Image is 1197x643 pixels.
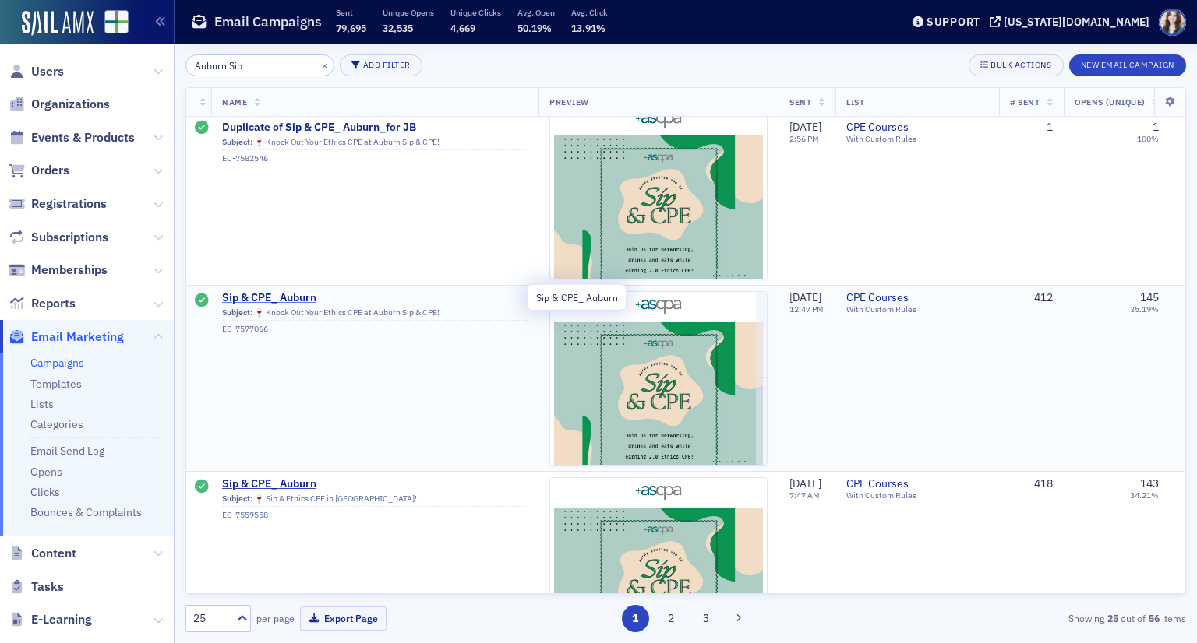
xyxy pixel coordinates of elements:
[256,611,295,625] label: per page
[789,134,819,145] time: 2:56 PM
[195,480,209,495] div: Sent
[195,121,209,136] div: Sent
[990,61,1051,69] div: Bulk Actions
[1010,97,1040,107] span: # Sent
[9,63,64,80] a: Users
[31,578,64,596] span: Tasks
[9,96,110,113] a: Organizations
[969,54,1063,76] button: Bulk Actions
[31,129,135,146] span: Events & Products
[222,153,528,163] div: EC-7582546
[622,605,649,632] button: 1
[789,290,821,304] span: [DATE]
[9,229,108,246] a: Subscriptions
[30,356,84,370] a: Campaigns
[789,476,821,490] span: [DATE]
[1140,477,1159,491] div: 143
[9,195,107,213] a: Registrations
[846,121,988,135] a: CPE Courses
[1004,15,1149,29] div: [US_STATE][DOMAIN_NAME]
[571,22,606,34] span: 13.91%
[657,605,684,632] button: 2
[1069,57,1186,71] a: New Email Campaign
[789,490,820,501] time: 7:47 AM
[789,97,811,107] span: Sent
[193,610,228,627] div: 25
[30,505,142,519] a: Bounces & Complaints
[1104,611,1121,625] strong: 25
[222,137,528,151] div: 🍷 Knock Out Your Ethics CPE at Auburn Sip & CPE!
[527,284,627,311] div: Sip & CPE_ Auburn
[222,307,252,318] span: Subject:
[9,578,64,596] a: Tasks
[318,58,332,72] button: ×
[30,377,82,391] a: Templates
[222,291,528,305] a: Sip & CPE_ Auburn
[846,97,864,107] span: List
[549,97,589,107] span: Preview
[222,137,252,147] span: Subject:
[1010,291,1053,305] div: 412
[693,605,720,632] button: 3
[1137,135,1159,145] div: 100%
[1010,477,1053,491] div: 418
[104,10,129,34] img: SailAMX
[222,494,528,508] div: 🍷 Sip & Ethics CPE in [GEOGRAPHIC_DATA]!
[9,162,69,179] a: Orders
[517,22,552,34] span: 50.19%
[222,477,528,491] a: Sip & CPE_ Auburn
[31,262,108,279] span: Memberships
[94,10,129,37] a: View Homepage
[222,97,247,107] span: Name
[31,162,69,179] span: Orders
[1069,54,1186,76] button: New Email Campaign
[863,611,1186,625] div: Showing out of items
[31,63,64,80] span: Users
[31,611,92,628] span: E-Learning
[846,135,988,145] div: With Custom Rules
[517,7,555,18] p: Avg. Open
[300,606,387,631] button: Export Page
[9,545,76,562] a: Content
[31,229,108,246] span: Subscriptions
[9,262,108,279] a: Memberships
[846,304,988,314] div: With Custom Rules
[22,11,94,36] img: SailAMX
[30,465,62,479] a: Opens
[31,96,110,113] span: Organizations
[1159,9,1186,36] span: Profile
[222,510,528,520] div: EC-7559558
[450,7,501,18] p: Unique Clicks
[30,485,60,499] a: Clicks
[1153,121,1159,135] div: 1
[1146,611,1162,625] strong: 56
[927,15,980,29] div: Support
[383,7,434,18] p: Unique Opens
[336,7,366,18] p: Sent
[990,16,1155,27] button: [US_STATE][DOMAIN_NAME]
[383,22,413,34] span: 32,535
[846,291,988,305] a: CPE Courses
[1130,490,1159,501] div: 34.21%
[222,324,528,334] div: EC-7577066
[1075,97,1145,107] span: Opens (Unique)
[1130,304,1159,314] div: 35.19%
[336,22,366,34] span: 79,695
[222,121,528,135] a: Duplicate of Sip & CPE_ Auburn_for JB
[340,54,422,76] button: Add Filter
[9,129,135,146] a: Events & Products
[31,295,76,312] span: Reports
[571,7,608,18] p: Avg. Click
[789,304,824,314] time: 12:47 PM
[214,12,322,31] h1: Email Campaigns
[450,22,475,34] span: 4,669
[31,329,124,346] span: Email Marketing
[222,307,528,321] div: 🍷 Knock Out Your Ethics CPE at Auburn Sip & CPE!
[846,477,988,491] a: CPE Courses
